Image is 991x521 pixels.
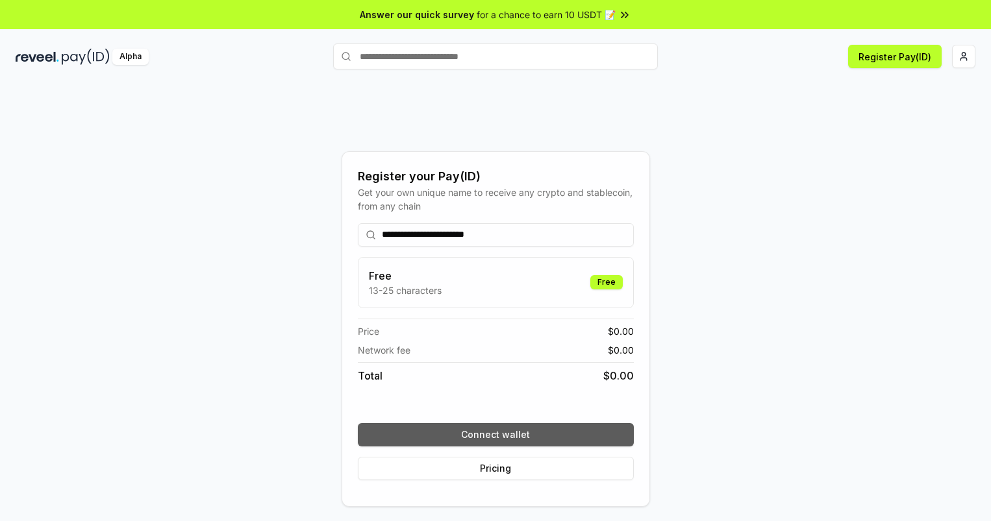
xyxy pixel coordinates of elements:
[358,368,383,383] span: Total
[477,8,616,21] span: for a chance to earn 10 USDT 📝
[358,186,634,213] div: Get your own unique name to receive any crypto and stablecoin, from any chain
[16,49,59,65] img: reveel_dark
[358,343,410,357] span: Network fee
[358,167,634,186] div: Register your Pay(ID)
[358,423,634,446] button: Connect wallet
[112,49,149,65] div: Alpha
[603,368,634,383] span: $ 0.00
[848,45,942,68] button: Register Pay(ID)
[369,268,442,284] h3: Free
[608,343,634,357] span: $ 0.00
[62,49,110,65] img: pay_id
[590,275,623,289] div: Free
[358,457,634,480] button: Pricing
[608,324,634,338] span: $ 0.00
[358,324,379,338] span: Price
[369,284,442,297] p: 13-25 characters
[360,8,474,21] span: Answer our quick survey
